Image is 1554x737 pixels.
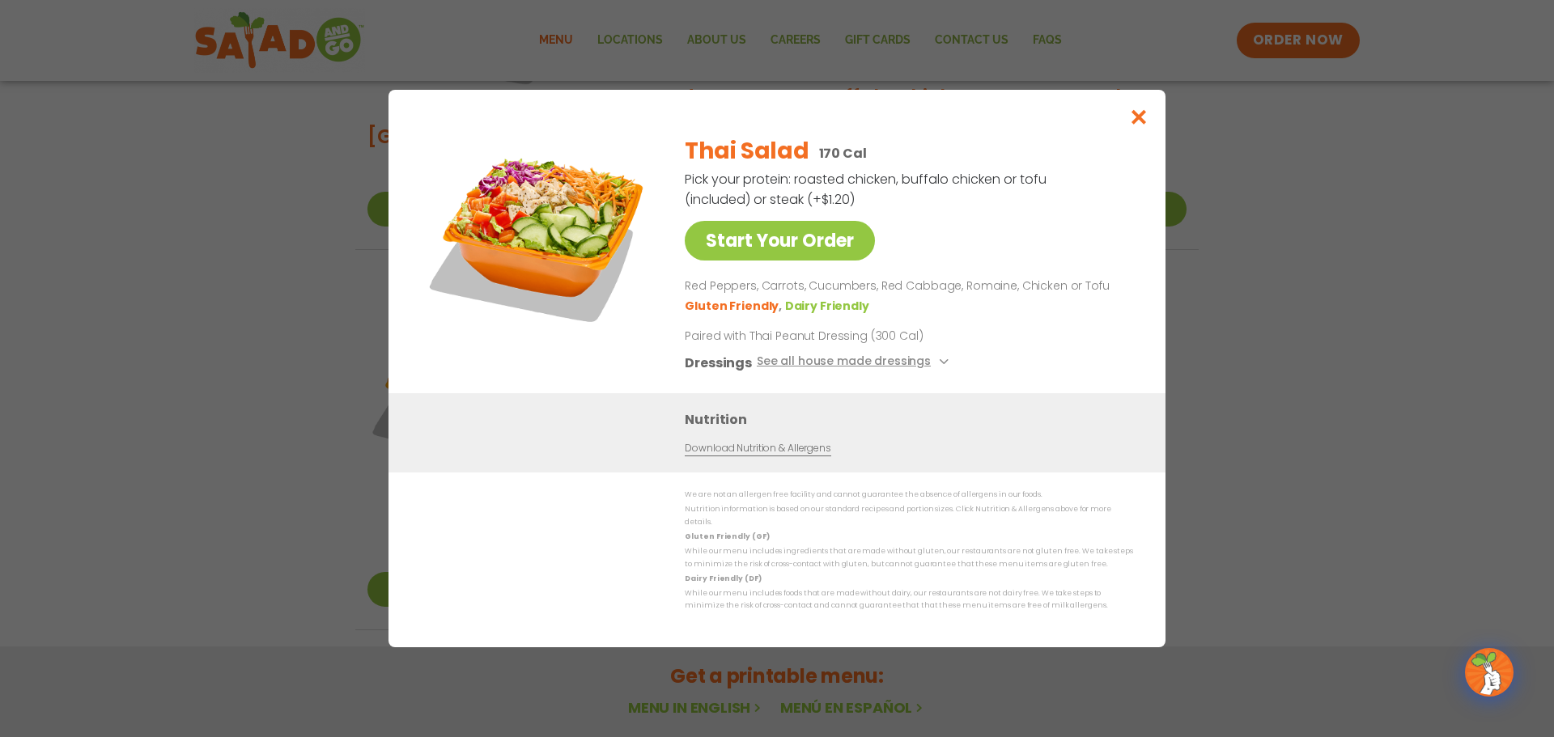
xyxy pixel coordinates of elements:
strong: Gluten Friendly (GF) [685,532,769,541]
p: We are not an allergen free facility and cannot guarantee the absence of allergens in our foods. [685,489,1133,501]
p: While our menu includes ingredients that are made without gluten, our restaurants are not gluten ... [685,545,1133,570]
p: 170 Cal [819,143,867,163]
p: Red Peppers, Carrots, Cucumbers, Red Cabbage, Romaine, Chicken or Tofu [685,277,1127,296]
a: Download Nutrition & Allergens [685,441,830,456]
li: Dairy Friendly [785,298,873,315]
p: Pick your protein: roasted chicken, buffalo chicken or tofu (included) or steak (+$1.20) [685,169,1049,210]
h2: Thai Salad [685,134,809,168]
strong: Dairy Friendly (DF) [685,574,761,583]
button: See all house made dressings [757,353,953,373]
p: Nutrition information is based on our standard recipes and portion sizes. Click Nutrition & Aller... [685,503,1133,528]
p: While our menu includes foods that are made without dairy, our restaurants are not dairy free. We... [685,587,1133,612]
h3: Dressings [685,353,752,373]
a: Start Your Order [685,221,875,260]
h3: Nutrition [685,409,1141,430]
p: Paired with Thai Peanut Dressing (300 Cal) [685,328,984,345]
button: Close modal [1113,90,1165,144]
li: Gluten Friendly [685,298,784,315]
img: Featured product photo for Thai Salad [425,122,652,349]
img: wpChatIcon [1467,650,1512,695]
